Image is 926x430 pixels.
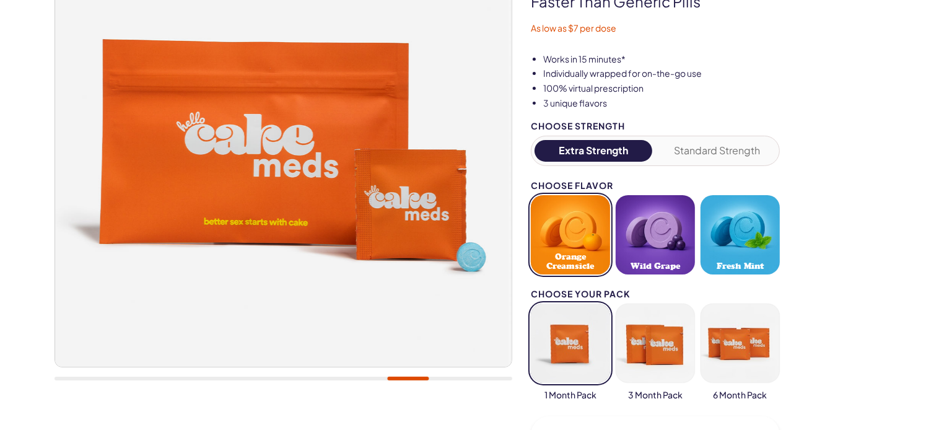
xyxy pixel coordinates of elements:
[531,22,872,35] p: As low as $7 per dose
[531,289,780,299] div: Choose your pack
[658,140,776,162] button: Standard Strength
[713,389,767,401] span: 6 Month Pack
[543,82,872,95] li: 100% virtual prescription
[531,121,780,131] div: Choose Strength
[543,97,872,110] li: 3 unique flavors
[535,252,606,271] span: Orange Creamsicle
[628,389,683,401] span: 3 Month Pack
[531,181,780,190] div: Choose Flavor
[543,53,872,66] li: Works in 15 minutes*
[543,68,872,80] li: Individually wrapped for on-the-go use
[717,261,764,271] span: Fresh Mint
[631,261,680,271] span: Wild Grape
[544,389,596,401] span: 1 Month Pack
[535,140,653,162] button: Extra Strength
